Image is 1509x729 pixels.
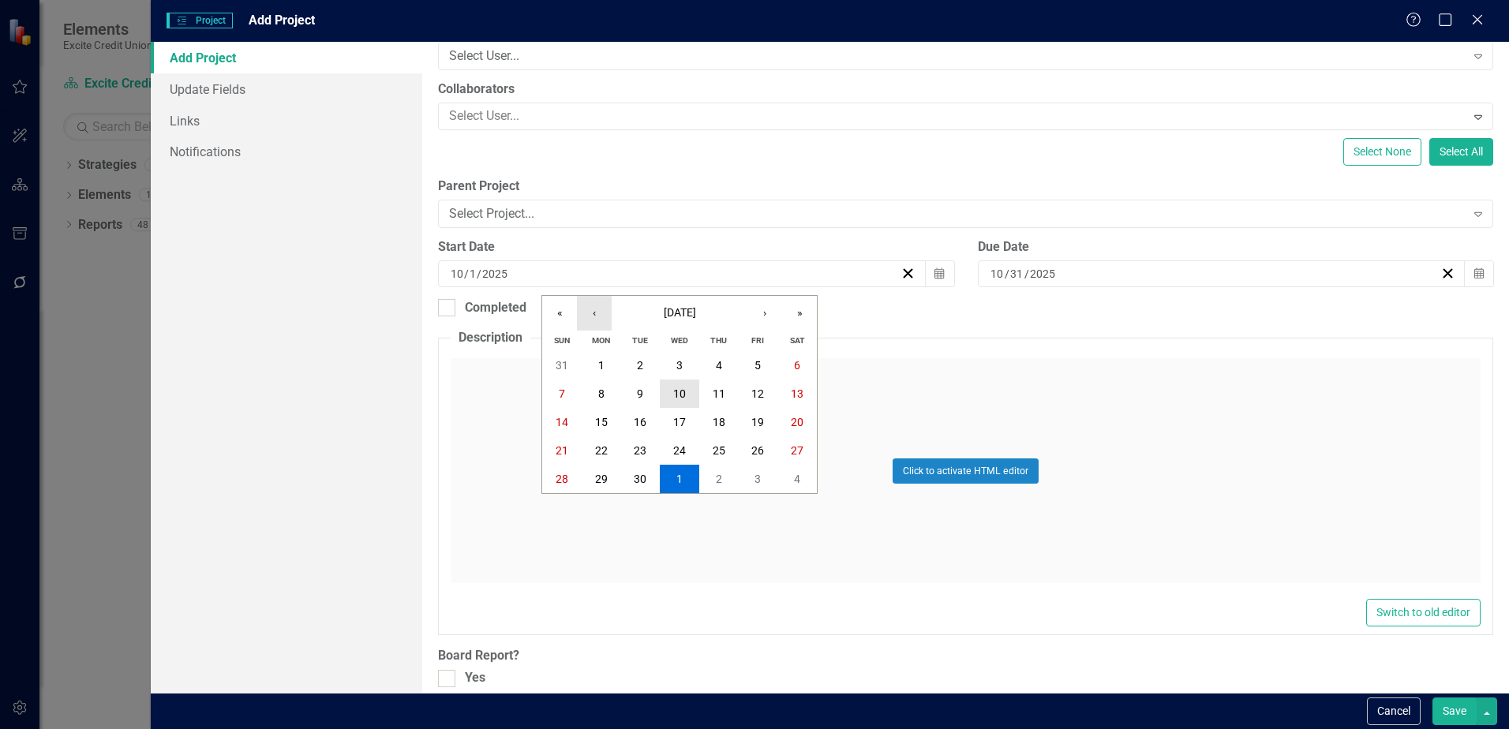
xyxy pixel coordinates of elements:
[699,379,739,408] button: September 11, 2025
[620,436,660,465] button: September 23, 2025
[739,436,778,465] button: September 26, 2025
[598,387,605,400] abbr: September 8, 2025
[582,436,621,465] button: September 22, 2025
[791,444,803,457] abbr: September 27, 2025
[710,335,727,346] abbr: Thursday
[634,473,646,485] abbr: September 30, 2025
[637,359,643,372] abbr: September 2, 2025
[777,408,817,436] button: September 20, 2025
[713,444,725,457] abbr: September 25, 2025
[1024,267,1029,281] span: /
[634,416,646,428] abbr: September 16, 2025
[554,335,570,346] abbr: Sunday
[167,13,232,28] span: Project
[777,351,817,379] button: September 6, 2025
[151,136,422,167] a: Notifications
[592,335,610,346] abbr: Monday
[978,238,1493,256] div: Due Date
[151,42,422,73] a: Add Project
[249,13,315,28] span: Add Project
[1005,267,1009,281] span: /
[469,266,477,282] input: dd
[676,359,683,372] abbr: September 3, 2025
[151,105,422,136] a: Links
[620,379,660,408] button: September 9, 2025
[598,359,605,372] abbr: September 1, 2025
[751,444,764,457] abbr: September 26, 2025
[791,416,803,428] abbr: September 20, 2025
[660,408,699,436] button: September 17, 2025
[595,444,608,457] abbr: September 22, 2025
[1367,697,1421,725] button: Cancel
[1343,138,1421,166] button: Select None
[620,408,660,436] button: September 16, 2025
[637,387,643,400] abbr: September 9, 2025
[451,329,530,347] legend: Description
[465,299,526,317] div: Completed
[477,267,481,281] span: /
[893,458,1039,484] button: Click to activate HTML editor
[595,416,608,428] abbr: September 15, 2025
[1366,599,1481,626] button: Switch to old editor
[582,465,621,493] button: September 29, 2025
[751,335,764,346] abbr: Friday
[716,473,722,485] abbr: October 2, 2025
[660,465,699,493] button: October 1, 2025
[791,387,803,400] abbr: September 13, 2025
[673,416,686,428] abbr: September 17, 2025
[716,359,722,372] abbr: September 4, 2025
[739,408,778,436] button: September 19, 2025
[577,296,612,331] button: ‹
[438,178,1493,196] label: Parent Project
[620,465,660,493] button: September 30, 2025
[542,408,582,436] button: September 14, 2025
[582,408,621,436] button: September 15, 2025
[449,205,1465,223] div: Select Project...
[751,416,764,428] abbr: September 19, 2025
[542,379,582,408] button: September 7, 2025
[664,306,696,319] span: [DATE]
[612,296,747,331] button: [DATE]
[699,436,739,465] button: September 25, 2025
[673,444,686,457] abbr: September 24, 2025
[699,408,739,436] button: September 18, 2025
[777,465,817,493] button: October 4, 2025
[777,436,817,465] button: September 27, 2025
[1429,138,1493,166] button: Select All
[1432,697,1477,725] button: Save
[559,387,565,400] abbr: September 7, 2025
[739,379,778,408] button: September 12, 2025
[632,335,648,346] abbr: Tuesday
[582,379,621,408] button: September 8, 2025
[556,473,568,485] abbr: September 28, 2025
[481,266,508,282] input: yyyy
[739,465,778,493] button: October 3, 2025
[556,416,568,428] abbr: September 14, 2025
[739,351,778,379] button: September 5, 2025
[777,379,817,408] button: September 13, 2025
[747,296,782,331] button: ›
[542,296,577,331] button: «
[542,351,582,379] button: August 31, 2025
[449,47,1465,65] div: Select User...
[751,387,764,400] abbr: September 12, 2025
[438,647,1493,665] label: Board Report?
[556,444,568,457] abbr: September 21, 2025
[660,436,699,465] button: September 24, 2025
[438,238,953,256] div: Start Date
[754,359,761,372] abbr: September 5, 2025
[660,379,699,408] button: September 10, 2025
[542,465,582,493] button: September 28, 2025
[438,80,1493,99] label: Collaborators
[671,335,688,346] abbr: Wednesday
[782,296,817,331] button: »
[465,669,485,687] div: Yes
[556,359,568,372] abbr: August 31, 2025
[660,351,699,379] button: September 3, 2025
[713,387,725,400] abbr: September 11, 2025
[620,351,660,379] button: September 2, 2025
[699,351,739,379] button: September 4, 2025
[754,473,761,485] abbr: October 3, 2025
[794,473,800,485] abbr: October 4, 2025
[699,465,739,493] button: October 2, 2025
